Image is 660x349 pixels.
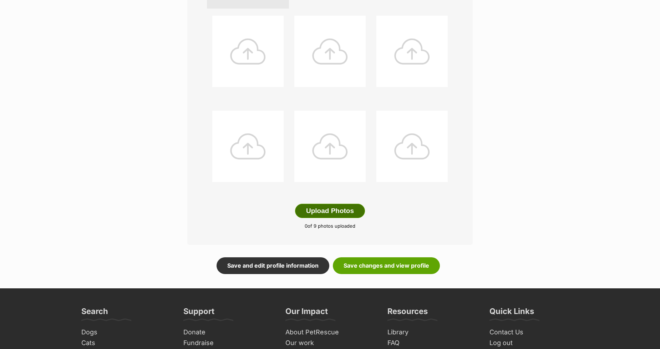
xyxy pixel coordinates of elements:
[487,327,582,338] a: Contact Us
[181,327,275,338] a: Donate
[285,306,328,320] h3: Our Impact
[333,257,440,274] a: Save changes and view profile
[283,338,377,349] a: Our work
[487,338,582,349] a: Log out
[295,204,365,218] button: Upload Photos
[78,338,173,349] a: Cats
[183,306,214,320] h3: Support
[385,327,479,338] a: Library
[181,338,275,349] a: Fundraise
[387,306,428,320] h3: Resources
[305,223,308,229] span: 0
[81,306,108,320] h3: Search
[283,327,377,338] a: About PetRescue
[78,327,173,338] a: Dogs
[385,338,479,349] a: FAQ
[217,257,329,274] a: Save and edit profile information
[198,223,462,230] p: of 9 photos uploaded
[489,306,534,320] h3: Quick Links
